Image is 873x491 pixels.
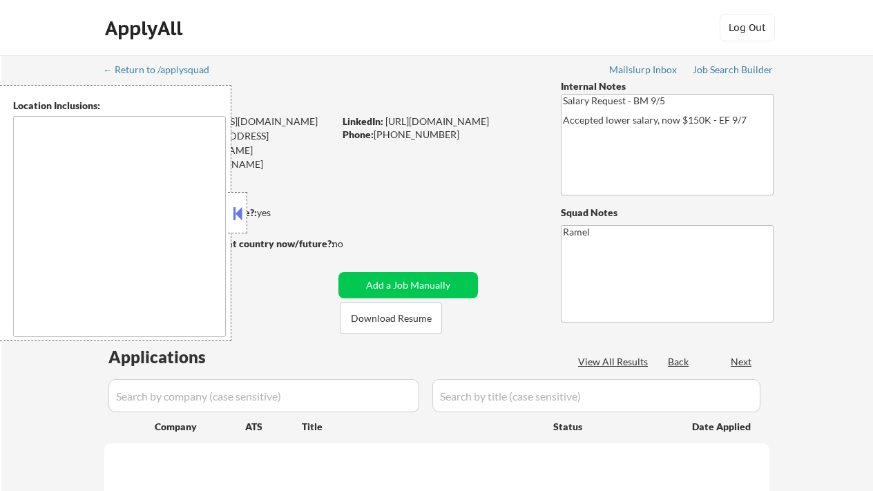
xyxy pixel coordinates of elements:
[609,64,678,78] a: Mailslurp Inbox
[338,272,478,298] button: Add a Job Manually
[432,379,760,412] input: Search by title (case sensitive)
[668,355,690,369] div: Back
[302,420,540,434] div: Title
[103,65,222,75] div: ← Return to /applysquad
[720,14,775,41] button: Log Out
[155,420,245,434] div: Company
[553,414,672,439] div: Status
[108,349,245,365] div: Applications
[103,64,222,78] a: ← Return to /applysquad
[13,99,226,113] div: Location Inclusions:
[561,79,774,93] div: Internal Notes
[343,128,538,142] div: [PHONE_NUMBER]
[332,237,372,251] div: no
[609,65,678,75] div: Mailslurp Inbox
[343,128,374,140] strong: Phone:
[693,65,774,75] div: Job Search Builder
[385,115,489,127] a: [URL][DOMAIN_NAME]
[731,355,753,369] div: Next
[692,420,753,434] div: Date Applied
[343,115,383,127] strong: LinkedIn:
[105,17,186,40] div: ApplyAll
[340,302,442,334] button: Download Resume
[578,355,652,369] div: View All Results
[245,420,302,434] div: ATS
[561,206,774,220] div: Squad Notes
[108,379,419,412] input: Search by company (case sensitive)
